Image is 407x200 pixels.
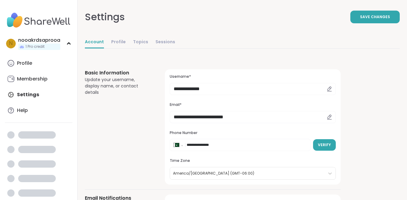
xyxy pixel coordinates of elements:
h3: Basic Information [85,69,150,77]
span: Save Changes [360,14,390,20]
button: Save Changes [350,11,400,23]
div: Settings [85,10,125,24]
span: Verify [318,142,331,148]
span: n [9,40,13,48]
h3: Phone Number [170,130,336,136]
div: Help [17,107,28,114]
h3: Email* [170,102,336,107]
div: Update your username, display name, or contact details [85,77,150,96]
button: Verify [313,139,336,151]
a: Topics [133,36,148,48]
a: Help [5,103,72,118]
a: Account [85,36,104,48]
a: Profile [5,56,72,70]
h3: Username* [170,74,336,79]
div: nooakrdsaprooa [18,37,60,44]
a: Sessions [155,36,175,48]
img: ShareWell Nav Logo [5,10,72,31]
div: Profile [17,60,32,67]
a: Membership [5,72,72,86]
span: 1 Pro credit [25,44,45,49]
div: Membership [17,76,48,82]
h3: Time Zone [170,158,336,163]
a: Profile [111,36,126,48]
